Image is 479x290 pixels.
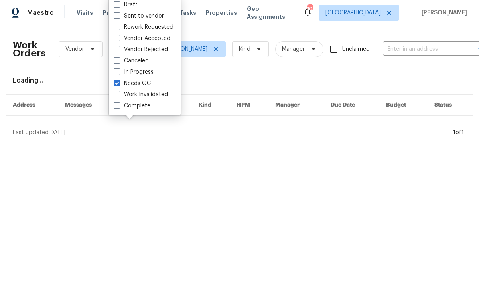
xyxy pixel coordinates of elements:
[114,57,149,65] label: Canceled
[103,9,128,17] span: Projects
[6,95,59,116] th: Address
[230,95,269,116] th: HPM
[114,23,173,31] label: Rework Requested
[325,9,381,17] span: [GEOGRAPHIC_DATA]
[342,45,370,54] span: Unclaimed
[59,95,118,116] th: Messages
[13,129,451,137] div: Last updated
[114,34,170,42] label: Vendor Accepted
[418,9,467,17] span: [PERSON_NAME]
[13,77,466,85] div: Loading...
[49,130,65,135] span: [DATE]
[114,79,151,87] label: Needs QC
[282,45,305,53] span: Manager
[269,95,324,116] th: Manager
[77,9,93,17] span: Visits
[380,95,428,116] th: Budget
[179,10,196,16] span: Tasks
[239,45,250,53] span: Kind
[165,45,207,53] span: [PERSON_NAME]
[247,5,293,21] span: Geo Assignments
[114,91,168,99] label: Work Invalidated
[428,95,473,116] th: Status
[192,95,230,116] th: Kind
[114,1,138,9] label: Draft
[27,9,54,17] span: Maestro
[114,102,150,110] label: Complete
[206,9,237,17] span: Properties
[307,5,313,13] div: 107
[65,45,84,53] span: Vendor
[114,68,154,76] label: In Progress
[453,129,464,137] div: 1 of 1
[383,43,463,56] input: Enter in an address
[13,41,46,57] h2: Work Orders
[114,46,168,54] label: Vendor Rejected
[324,95,380,116] th: Due Date
[114,12,164,20] label: Sent to vendor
